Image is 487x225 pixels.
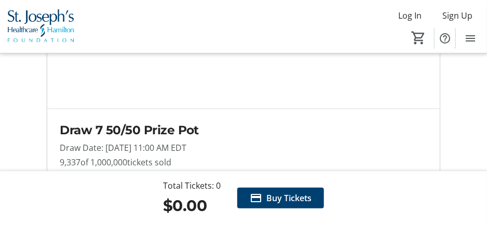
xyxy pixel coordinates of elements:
button: Cart [409,29,428,47]
span: Log In [398,9,422,22]
button: Help [435,28,455,49]
div: Total Tickets: 0 [163,179,221,192]
span: of 1,000,000 [80,157,127,168]
button: Menu [460,28,481,49]
p: Draw Date: [DATE] 11:00 AM EDT [60,142,276,154]
button: Sign Up [434,7,481,24]
span: Sign Up [442,9,472,22]
button: Buy Tickets [237,188,324,208]
span: Buy Tickets [266,192,312,204]
button: Log In [390,7,430,24]
p: 9,337 tickets sold [60,156,276,168]
h2: Draw 7 50/50 Prize Pot [60,121,276,139]
div: $0.00 [163,194,221,217]
img: St. Joseph's Healthcare Foundation's Logo [6,7,75,46]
